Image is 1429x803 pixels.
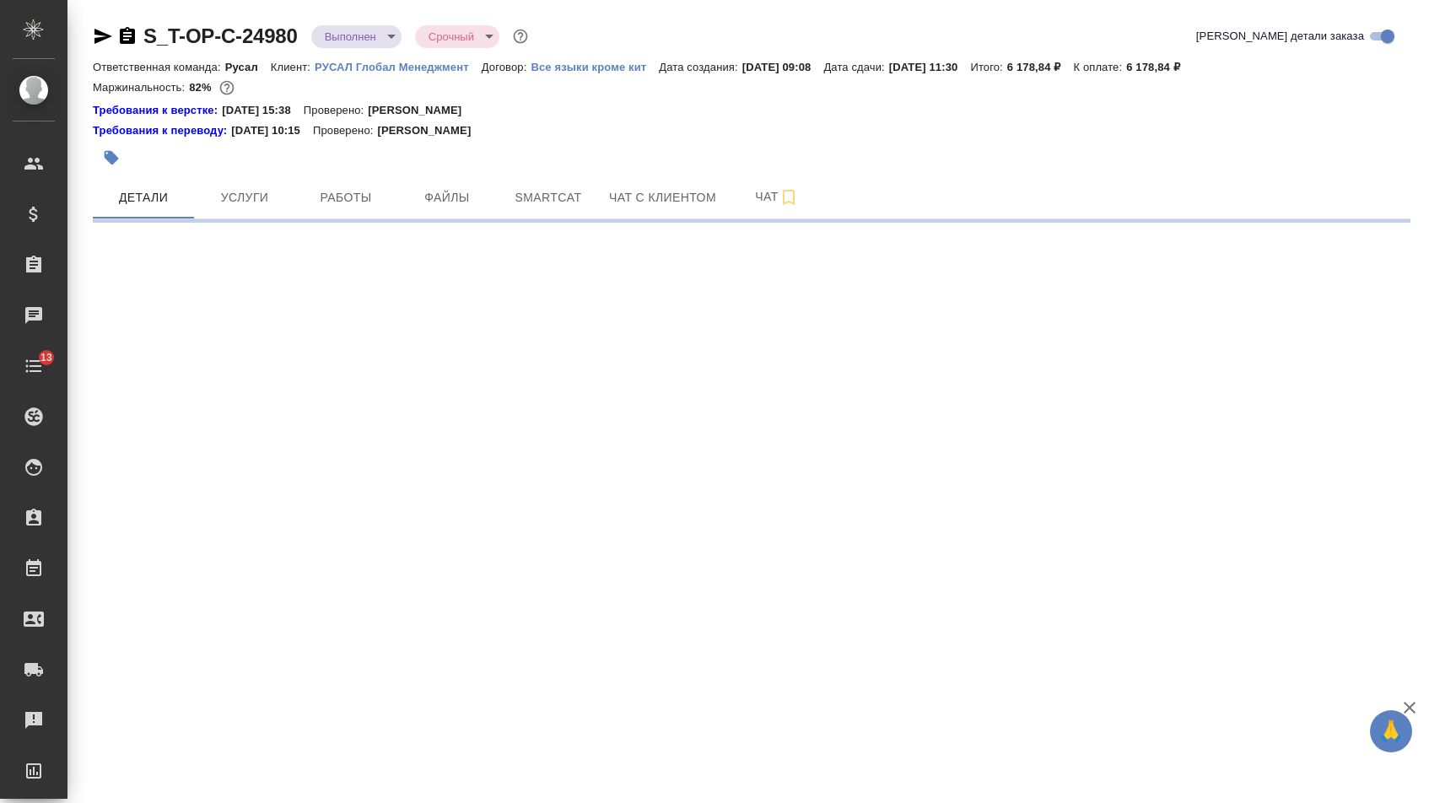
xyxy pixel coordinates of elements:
[415,25,499,48] div: Выполнен
[315,61,482,73] p: РУСАЛ Глобал Менеджмент
[1196,28,1364,45] span: [PERSON_NAME] детали заказа
[271,61,315,73] p: Клиент:
[143,24,298,47] a: S_T-OP-C-24980
[1073,61,1126,73] p: К оплате:
[305,187,386,208] span: Работы
[216,77,238,99] button: 221.20 UAH; 477.00 RUB;
[222,102,304,119] p: [DATE] 15:38
[659,61,741,73] p: Дата создания:
[117,26,138,46] button: Скопировать ссылку
[231,122,313,139] p: [DATE] 10:15
[93,139,130,176] button: Добавить тэг
[779,187,799,207] svg: Подписаться
[823,61,888,73] p: Дата сдачи:
[315,59,482,73] a: РУСАЛ Глобал Менеджмент
[482,61,531,73] p: Договор:
[30,349,62,366] span: 13
[1007,61,1074,73] p: 6 178,84 ₽
[313,122,378,139] p: Проверено:
[368,102,474,119] p: [PERSON_NAME]
[93,81,189,94] p: Маржинальность:
[189,81,215,94] p: 82%
[423,30,479,44] button: Срочный
[93,102,222,119] a: Требования к верстке:
[736,186,817,207] span: Чат
[377,122,483,139] p: [PERSON_NAME]
[510,25,531,47] button: Доп статусы указывают на важность/срочность заказа
[93,122,231,139] a: Требования к переводу:
[103,187,184,208] span: Детали
[4,345,63,387] a: 13
[531,59,659,73] a: Все языки кроме кит
[742,61,824,73] p: [DATE] 09:08
[93,26,113,46] button: Скопировать ссылку для ЯМессенджера
[1370,710,1412,752] button: 🙏
[609,187,716,208] span: Чат с клиентом
[531,61,659,73] p: Все языки кроме кит
[320,30,381,44] button: Выполнен
[1126,61,1193,73] p: 6 178,84 ₽
[311,25,402,48] div: Выполнен
[889,61,971,73] p: [DATE] 11:30
[93,102,222,119] div: Нажми, чтобы открыть папку с инструкцией
[93,122,231,139] div: Нажми, чтобы открыть папку с инструкцией
[407,187,488,208] span: Файлы
[204,187,285,208] span: Услуги
[225,61,271,73] p: Русал
[970,61,1006,73] p: Итого:
[1377,714,1405,749] span: 🙏
[304,102,369,119] p: Проверено:
[508,187,589,208] span: Smartcat
[93,61,225,73] p: Ответственная команда:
